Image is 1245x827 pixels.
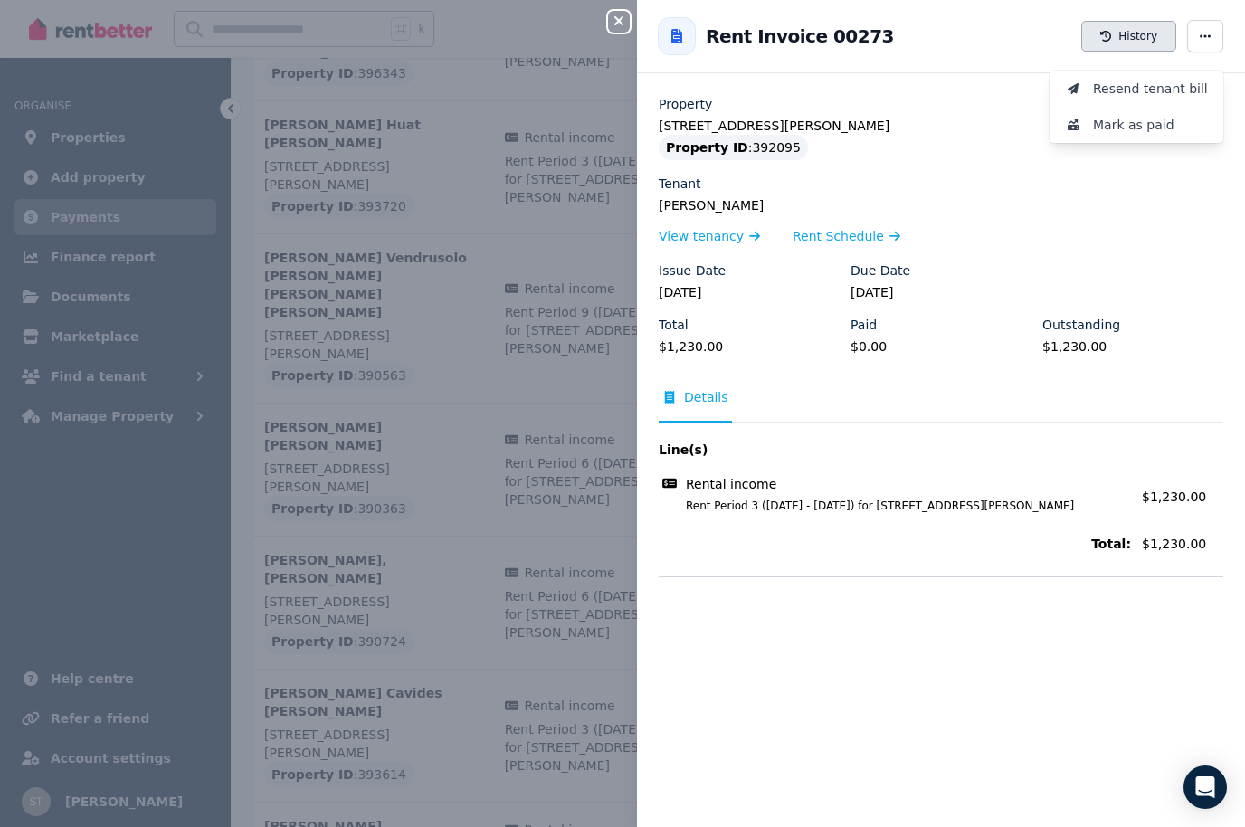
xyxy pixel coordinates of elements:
legend: [DATE] [851,283,1031,301]
span: Total: [659,535,1131,553]
a: Rent Schedule [793,227,900,245]
nav: Tabs [659,388,1223,423]
span: $1,230.00 [1142,535,1223,553]
button: Mark as paid [1050,107,1223,143]
span: Line(s) [659,441,1131,459]
span: View tenancy [659,227,744,245]
span: Mark as paid [1093,114,1209,136]
legend: $0.00 [851,337,1031,356]
span: Details [684,388,728,406]
span: $1,230.00 [1142,490,1206,504]
a: View tenancy [659,227,760,245]
label: Tenant [659,175,701,193]
h2: Rent Invoice 00273 [706,24,894,49]
legend: [PERSON_NAME] [659,196,1223,214]
legend: [DATE] [659,283,840,301]
div: : 392095 [659,135,808,160]
label: Paid [851,316,877,334]
span: Rent Schedule [793,227,884,245]
label: Due Date [851,261,910,280]
span: Resend tenant bill [1093,78,1209,100]
legend: $1,230.00 [1042,337,1223,356]
label: Property [659,95,712,113]
button: Resend tenant bill [1050,71,1223,107]
legend: $1,230.00 [659,337,840,356]
div: Open Intercom Messenger [1183,765,1227,809]
button: History [1081,21,1176,52]
span: Rental income [686,475,776,493]
span: Property ID [666,138,748,157]
label: Issue Date [659,261,726,280]
legend: [STREET_ADDRESS][PERSON_NAME] [659,117,1223,135]
label: Outstanding [1042,316,1120,334]
label: Total [659,316,689,334]
span: Rent Period 3 ([DATE] - [DATE]) for [STREET_ADDRESS][PERSON_NAME] [664,499,1131,513]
